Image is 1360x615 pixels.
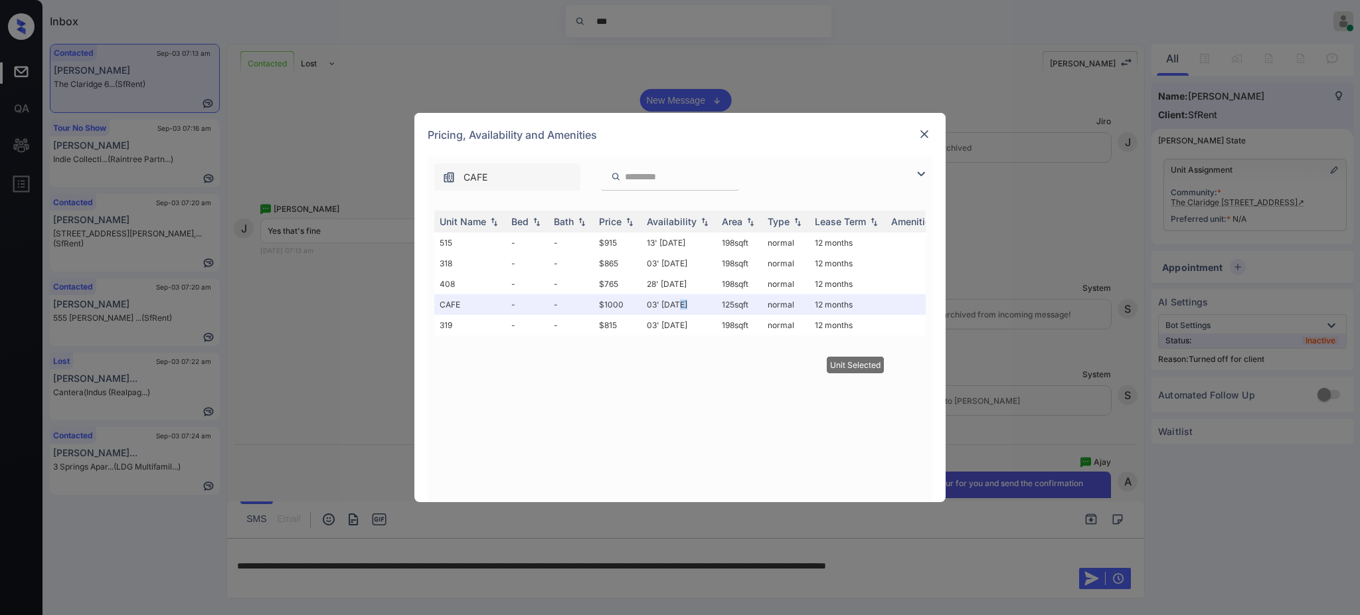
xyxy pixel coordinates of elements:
[809,274,886,294] td: 12 months
[762,274,809,294] td: normal
[809,294,886,315] td: 12 months
[717,294,762,315] td: 125 sqft
[549,315,594,335] td: -
[815,216,866,227] div: Lease Term
[549,232,594,253] td: -
[623,217,636,226] img: sorting
[549,274,594,294] td: -
[867,217,881,226] img: sorting
[717,232,762,253] td: 198 sqft
[744,217,757,226] img: sorting
[554,216,574,227] div: Bath
[594,315,641,335] td: $815
[717,253,762,274] td: 198 sqft
[641,274,717,294] td: 28' [DATE]
[530,217,543,226] img: sorting
[594,232,641,253] td: $915
[762,232,809,253] td: normal
[506,232,549,253] td: -
[762,253,809,274] td: normal
[464,170,487,185] span: CAFE
[641,232,717,253] td: 13' [DATE]
[594,294,641,315] td: $1000
[434,315,506,335] td: 319
[698,217,711,226] img: sorting
[891,216,936,227] div: Amenities
[717,315,762,335] td: 198 sqft
[762,294,809,315] td: normal
[594,253,641,274] td: $865
[641,294,717,315] td: 03' [DATE]
[511,216,529,227] div: Bed
[434,274,506,294] td: 408
[594,274,641,294] td: $765
[809,253,886,274] td: 12 months
[768,216,790,227] div: Type
[549,294,594,315] td: -
[506,294,549,315] td: -
[442,171,456,184] img: icon-zuma
[440,216,486,227] div: Unit Name
[717,274,762,294] td: 198 sqft
[918,128,931,141] img: close
[599,216,622,227] div: Price
[791,217,804,226] img: sorting
[506,315,549,335] td: -
[809,315,886,335] td: 12 months
[809,232,886,253] td: 12 months
[641,253,717,274] td: 03' [DATE]
[722,216,742,227] div: Area
[487,217,501,226] img: sorting
[641,315,717,335] td: 03' [DATE]
[611,171,621,183] img: icon-zuma
[506,253,549,274] td: -
[549,253,594,274] td: -
[414,113,946,157] div: Pricing, Availability and Amenities
[647,216,697,227] div: Availability
[575,217,588,226] img: sorting
[434,294,506,315] td: CAFE
[434,232,506,253] td: 515
[762,315,809,335] td: normal
[913,166,929,182] img: icon-zuma
[434,253,506,274] td: 318
[506,274,549,294] td: -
